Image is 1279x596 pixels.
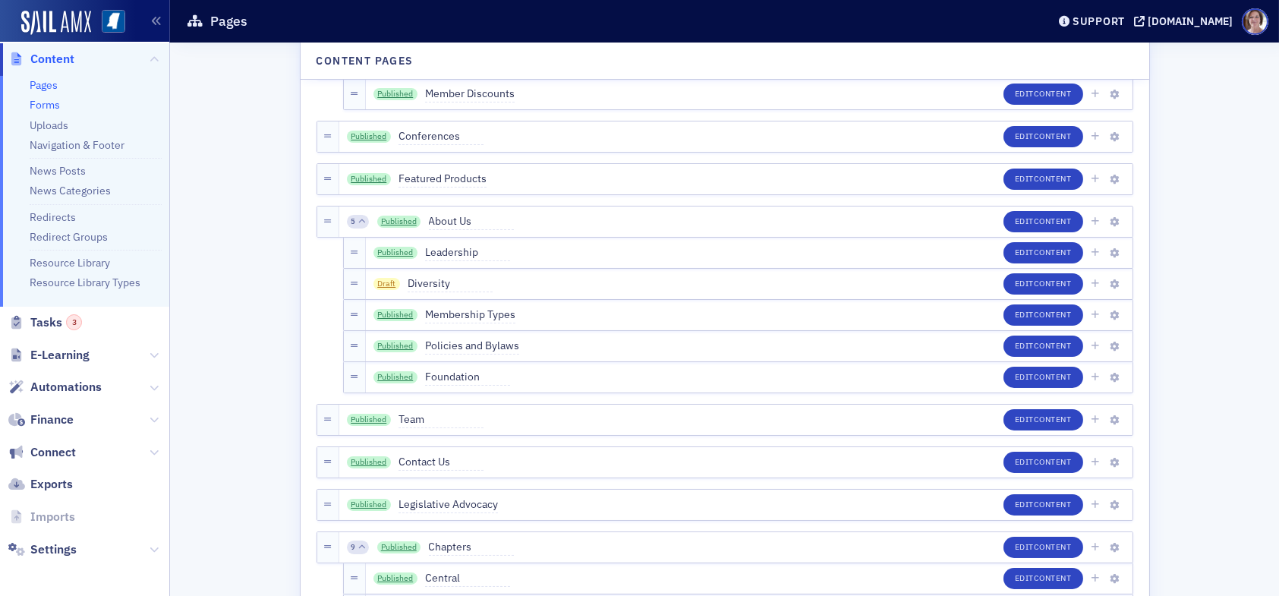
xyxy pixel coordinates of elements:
[8,412,74,428] a: Finance
[351,216,355,227] span: 5
[1003,169,1083,190] button: EditContent
[347,131,391,143] a: Published
[1003,537,1083,558] button: EditContent
[30,138,124,152] a: Navigation & Footer
[425,338,519,355] span: Policies and Bylaws
[399,454,484,471] span: Contact Us
[102,10,125,33] img: SailAMX
[8,444,76,461] a: Connect
[1148,14,1233,28] div: [DOMAIN_NAME]
[317,53,414,69] h4: Content Pages
[30,444,76,461] span: Connect
[1003,336,1083,357] button: EditContent
[30,118,68,132] a: Uploads
[30,98,60,112] a: Forms
[1034,131,1072,141] span: Content
[66,314,82,330] div: 3
[425,369,510,386] span: Foundation
[8,476,73,493] a: Exports
[373,309,417,321] a: Published
[210,12,247,30] h1: Pages
[351,542,355,553] span: 9
[1034,340,1072,351] span: Content
[30,184,111,197] a: News Categories
[1034,216,1072,226] span: Content
[429,213,514,230] span: About Us
[1003,242,1083,263] button: EditContent
[1034,456,1072,467] span: Content
[1003,273,1083,295] button: EditContent
[429,539,514,556] span: Chapters
[30,476,73,493] span: Exports
[30,276,140,289] a: Resource Library Types
[30,412,74,428] span: Finance
[347,456,391,468] a: Published
[1003,304,1083,326] button: EditContent
[373,340,417,352] a: Published
[8,51,74,68] a: Content
[30,509,75,525] span: Imports
[373,88,417,100] a: Published
[1003,211,1083,232] button: EditContent
[1034,278,1072,289] span: Content
[347,499,391,511] a: Published
[30,51,74,68] span: Content
[1034,572,1072,583] span: Content
[399,128,484,145] span: Conferences
[399,497,498,513] span: Legislative Advocacy
[1034,371,1072,382] span: Content
[377,541,421,553] a: Published
[30,230,108,244] a: Redirect Groups
[30,314,82,331] span: Tasks
[30,210,76,224] a: Redirects
[1003,494,1083,516] button: EditContent
[1003,126,1083,147] button: EditContent
[30,541,77,558] span: Settings
[30,379,102,396] span: Automations
[1034,173,1072,184] span: Content
[425,244,510,261] span: Leadership
[30,164,86,178] a: News Posts
[373,247,417,259] a: Published
[373,572,417,585] a: Published
[373,371,417,383] a: Published
[30,347,90,364] span: E-Learning
[425,307,515,323] span: Membership Types
[8,347,90,364] a: E-Learning
[1003,452,1083,473] button: EditContent
[1034,247,1072,257] span: Content
[1034,309,1072,320] span: Content
[408,276,493,292] span: Diversity
[8,509,75,525] a: Imports
[30,256,110,270] a: Resource Library
[1073,14,1125,28] div: Support
[347,173,391,185] a: Published
[1003,367,1083,388] button: EditContent
[1003,568,1083,589] button: EditContent
[1242,8,1268,35] span: Profile
[8,541,77,558] a: Settings
[1034,499,1072,509] span: Content
[1034,541,1072,552] span: Content
[377,216,421,228] a: Published
[1034,414,1072,424] span: Content
[1003,84,1083,105] button: EditContent
[91,10,125,36] a: View Homepage
[30,78,58,92] a: Pages
[347,414,391,426] a: Published
[21,11,91,35] img: SailAMX
[425,570,510,587] span: Central
[373,278,400,290] span: Draft
[399,412,484,428] span: Team
[1034,88,1072,99] span: Content
[8,314,82,331] a: Tasks3
[8,379,102,396] a: Automations
[1003,409,1083,430] button: EditContent
[1134,16,1238,27] button: [DOMAIN_NAME]
[399,171,487,188] span: Featured Products
[425,86,515,102] span: Member Discounts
